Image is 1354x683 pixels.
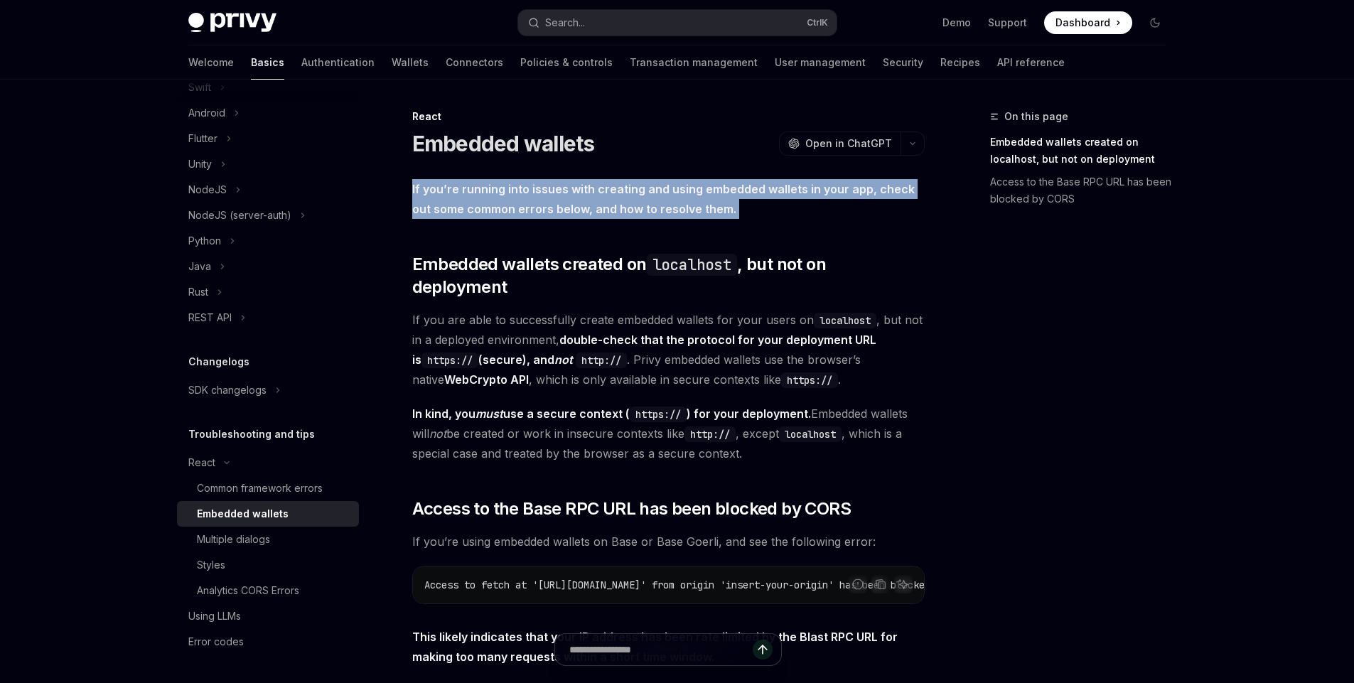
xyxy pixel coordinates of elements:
[188,130,217,147] div: Flutter
[412,333,876,367] strong: double-check that the protocol for your deployment URL is (secure), and
[188,181,227,198] div: NodeJS
[177,527,359,552] a: Multiple dialogs
[412,532,925,552] span: If you’re using embedded wallets on Base or Base Goerli, and see the following error:
[518,10,837,36] button: Open search
[942,16,971,30] a: Demo
[630,45,758,80] a: Transaction management
[177,629,359,655] a: Error codes
[177,177,359,203] button: Toggle NodeJS section
[188,608,241,625] div: Using LLMs
[997,45,1065,80] a: API reference
[197,531,270,548] div: Multiple dialogs
[1055,16,1110,30] span: Dashboard
[197,480,323,497] div: Common framework errors
[188,309,232,326] div: REST API
[1004,108,1068,125] span: On this page
[1044,11,1132,34] a: Dashboard
[251,45,284,80] a: Basics
[805,136,892,151] span: Open in ChatGPT
[883,45,923,80] a: Security
[177,254,359,279] button: Toggle Java section
[188,284,208,301] div: Rust
[446,45,503,80] a: Connectors
[188,13,276,33] img: dark logo
[444,372,529,387] a: WebCrypto API
[990,131,1178,171] a: Embedded wallets created on localhost, but not on deployment
[392,45,429,80] a: Wallets
[177,450,359,475] button: Toggle React section
[807,17,828,28] span: Ctrl K
[849,575,867,593] button: Report incorrect code
[775,45,866,80] a: User management
[177,100,359,126] button: Toggle Android section
[814,313,876,328] code: localhost
[177,501,359,527] a: Embedded wallets
[188,207,291,224] div: NodeJS (server-auth)
[576,353,627,368] code: http://
[412,253,925,299] span: Embedded wallets created on , but not on deployment
[177,377,359,403] button: Toggle SDK changelogs section
[988,16,1027,30] a: Support
[412,407,811,421] strong: In kind, you use a secure context ( ) for your deployment.
[188,104,225,122] div: Android
[197,505,289,522] div: Embedded wallets
[412,182,915,216] strong: If you’re running into issues with creating and using embedded wallets in your app, check out som...
[412,630,898,664] strong: This likely indicates that your IP address has been rate limited by the Blast RPC URL for making ...
[412,498,851,520] span: Access to the Base RPC URL has been blocked by CORS
[871,575,890,593] button: Copy the contents from the code block
[940,45,980,80] a: Recipes
[177,552,359,578] a: Styles
[1144,11,1166,34] button: Toggle dark mode
[188,382,267,399] div: SDK changelogs
[177,279,359,305] button: Toggle Rust section
[421,353,478,368] code: https://
[197,556,225,574] div: Styles
[429,426,446,441] em: not
[779,131,901,156] button: Open in ChatGPT
[412,109,925,124] div: React
[301,45,375,80] a: Authentication
[197,582,299,599] div: Analytics CORS Errors
[177,305,359,330] button: Toggle REST API section
[188,353,249,370] h5: Changelogs
[188,426,315,443] h5: Troubleshooting and tips
[990,171,1178,210] a: Access to the Base RPC URL has been blocked by CORS
[412,404,925,463] span: Embedded wallets will be created or work in insecure contexts like , except , which is a special ...
[188,258,211,275] div: Java
[188,156,212,173] div: Unity
[475,407,503,421] em: must
[188,454,215,471] div: React
[554,353,573,367] em: not
[753,640,773,660] button: Send message
[647,254,738,276] code: localhost
[779,426,842,442] code: localhost
[177,203,359,228] button: Toggle NodeJS (server-auth) section
[894,575,913,593] button: Ask AI
[412,131,595,156] h1: Embedded wallets
[177,603,359,629] a: Using LLMs
[545,14,585,31] div: Search...
[188,633,244,650] div: Error codes
[684,426,736,442] code: http://
[520,45,613,80] a: Policies & controls
[177,151,359,177] button: Toggle Unity section
[177,126,359,151] button: Toggle Flutter section
[177,475,359,501] a: Common framework errors
[177,578,359,603] a: Analytics CORS Errors
[177,228,359,254] button: Toggle Python section
[781,372,838,388] code: https://
[424,579,1033,591] span: Access to fetch at '[URL][DOMAIN_NAME]' from origin 'insert-your-origin' has been blocked by CORS...
[569,634,753,665] input: Ask a question...
[630,407,687,422] code: https://
[188,45,234,80] a: Welcome
[188,232,221,249] div: Python
[412,310,925,389] span: If you are able to successfully create embedded wallets for your users on , but not in a deployed...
